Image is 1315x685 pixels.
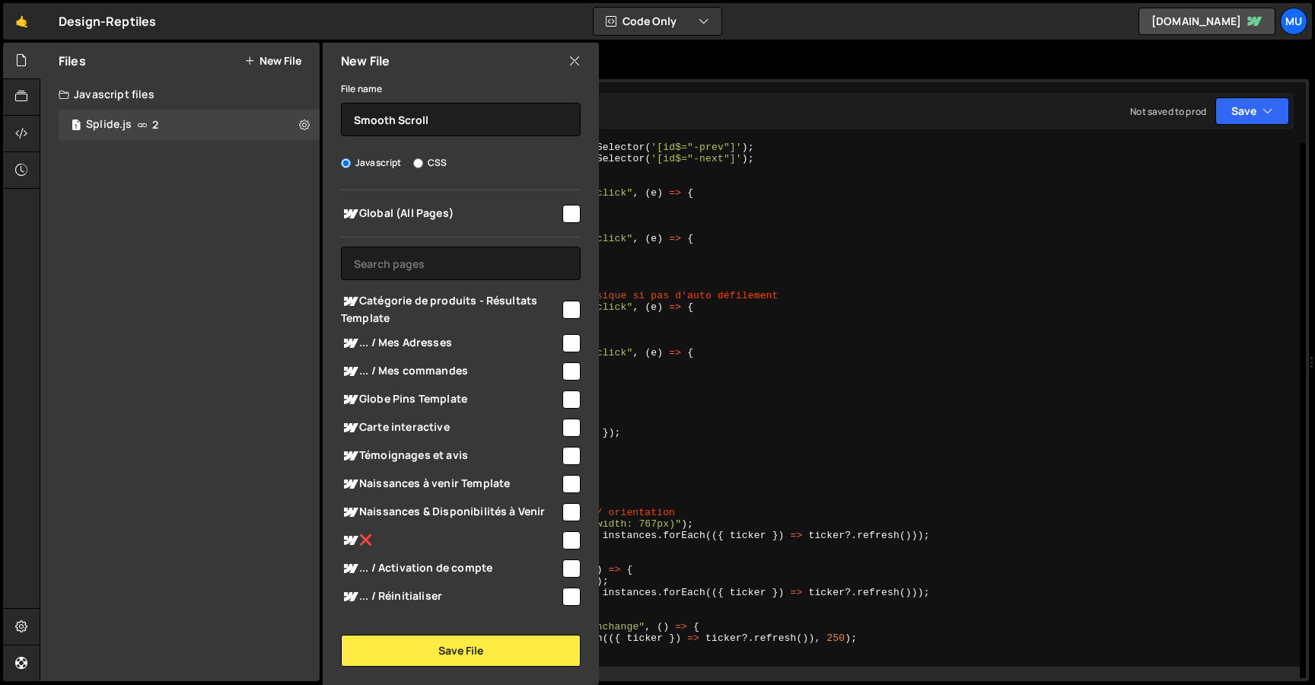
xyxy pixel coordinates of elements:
button: New File [244,55,301,67]
span: Naissances & Disponibilités à Venir [341,503,560,521]
span: ❌ [341,531,560,550]
label: Javascript [341,155,402,170]
span: Catégorie de produits - Résultats Template [341,292,560,326]
span: Global (All Pages) [341,205,560,223]
span: Témoignages et avis [341,447,560,465]
div: Splide.js [86,118,132,132]
input: Search pages [341,247,581,280]
h2: Files [59,53,86,69]
span: ... / Mes Adresses [341,334,560,352]
button: Code Only [594,8,721,35]
div: Design-Reptiles [59,12,156,30]
a: Mu [1280,8,1307,35]
span: ... / Mes commandes [341,362,560,381]
span: ... / Activation de compte [341,559,560,578]
input: CSS [413,158,423,168]
h2: New File [341,53,390,69]
span: ... / Connexion [341,616,560,634]
div: Javascript files [40,79,320,110]
span: Naissances à venir Template [341,475,560,493]
a: [DOMAIN_NAME] [1138,8,1275,35]
label: File name [341,81,382,97]
button: Save [1215,97,1289,125]
span: 2 [152,119,158,131]
span: Carte interactive [341,419,560,437]
span: Globe Pins Template [341,390,560,409]
button: Save File [341,635,581,667]
input: Javascript [341,158,351,168]
span: 1 [72,120,81,132]
span: ... / Réinitialiser [341,588,560,606]
div: 16859/46086.js [59,110,320,140]
div: Not saved to prod [1130,105,1206,118]
label: CSS [413,155,447,170]
input: Name [341,103,581,136]
a: 🤙 [3,3,40,40]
